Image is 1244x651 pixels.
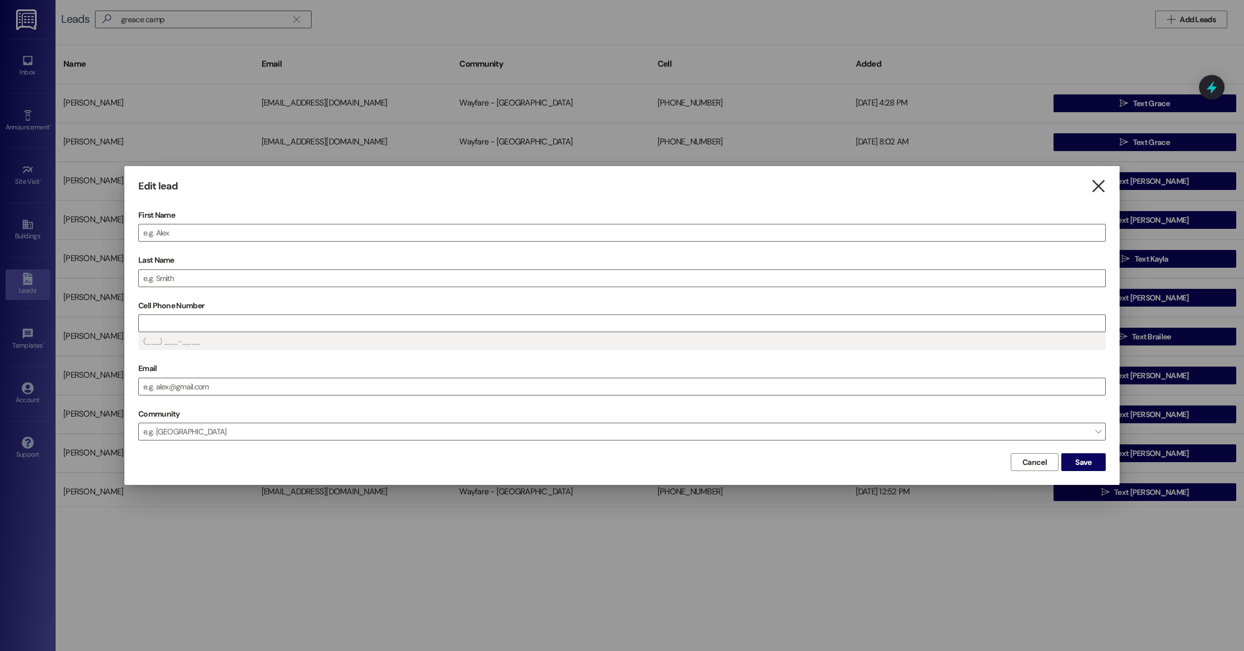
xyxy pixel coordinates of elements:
[1022,457,1047,468] span: Cancel
[138,252,1106,269] label: Last Name
[1075,457,1091,468] span: Save
[138,207,1106,224] label: First Name
[1091,181,1106,192] i: 
[138,180,178,193] h3: Edit lead
[1011,453,1059,471] button: Cancel
[138,405,180,423] label: Community
[139,378,1105,395] input: e.g. alex@gmail.com
[138,297,1106,314] label: Cell Phone Number
[1061,453,1106,471] button: Save
[138,360,1106,377] label: Email
[139,270,1105,287] input: e.g. Smith
[138,423,1106,440] span: e.g. [GEOGRAPHIC_DATA]
[139,224,1105,241] input: e.g. Alex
